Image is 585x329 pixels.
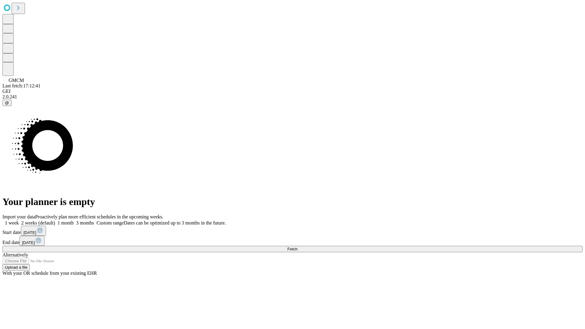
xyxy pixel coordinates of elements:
[2,83,41,88] span: Last fetch: 17:12:41
[23,230,36,235] span: [DATE]
[35,214,163,219] span: Proactively plan more efficient schedules in the upcoming weeks.
[2,100,12,106] button: @
[2,271,97,276] span: With your OR schedule from your existing EHR
[2,236,583,246] div: End date
[2,246,583,252] button: Fetch
[2,94,583,100] div: 2.0.241
[5,101,9,105] span: @
[287,247,297,251] span: Fetch
[2,264,30,271] button: Upload a file
[2,214,35,219] span: Import your data
[2,252,28,257] span: Alternatively
[21,226,46,236] button: [DATE]
[9,78,24,83] span: GMCM
[124,220,226,225] span: Dates can be optimized up to 3 months in the future.
[21,220,55,225] span: 2 weeks (default)
[58,220,74,225] span: 1 month
[2,89,583,94] div: GEI
[97,220,124,225] span: Custom range
[2,226,583,236] div: Start date
[19,236,44,246] button: [DATE]
[2,196,583,207] h1: Your planner is empty
[5,220,19,225] span: 1 week
[76,220,94,225] span: 3 months
[22,240,35,245] span: [DATE]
